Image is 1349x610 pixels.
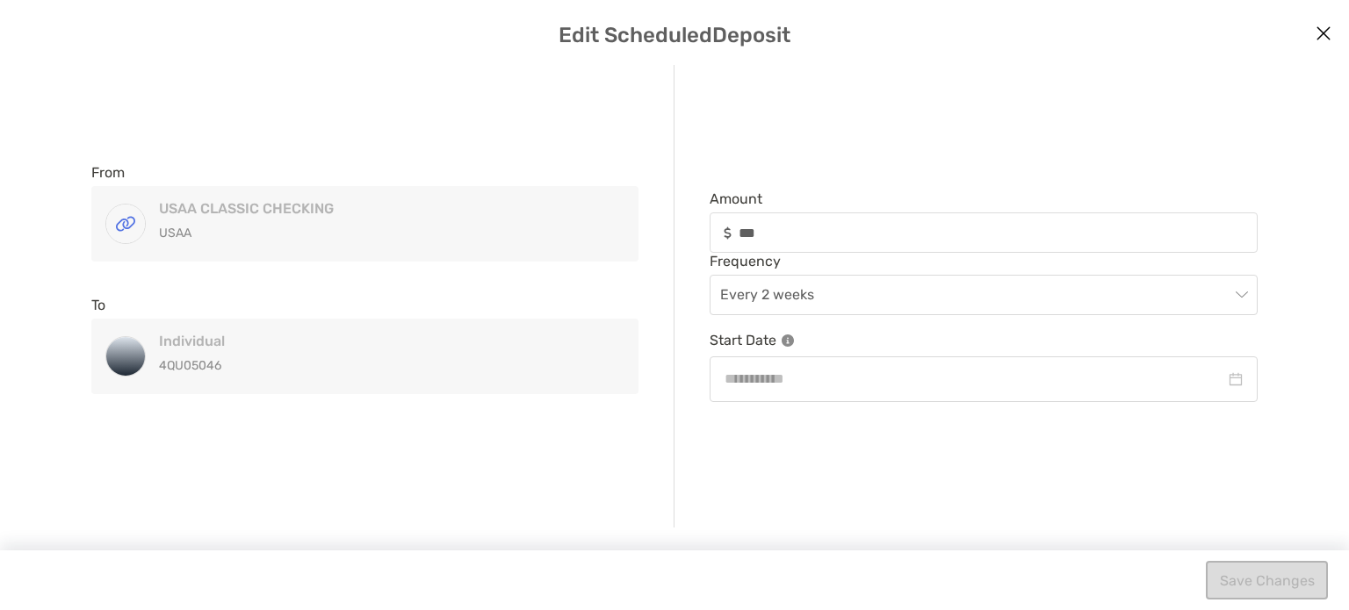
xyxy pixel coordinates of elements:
[91,164,125,181] label: From
[720,276,1247,314] span: Every 2 weeks
[106,337,145,376] img: Individual
[1310,21,1337,47] button: Close modal
[782,334,794,347] img: Information Icon
[159,200,584,217] h4: USAA CLASSIC CHECKING
[91,297,105,313] label: To
[739,226,1257,240] input: Amountinput icon
[159,222,584,244] p: USAA
[159,333,584,349] h4: Individual
[710,253,1258,269] span: Frequency
[106,205,145,243] img: USAA CLASSIC CHECKING
[21,23,1328,47] h5: Edit Scheduled Deposit
[710,190,1258,207] span: Amount
[159,355,584,377] p: 4QU05046
[724,226,732,240] img: input icon
[710,329,1258,351] p: Start Date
